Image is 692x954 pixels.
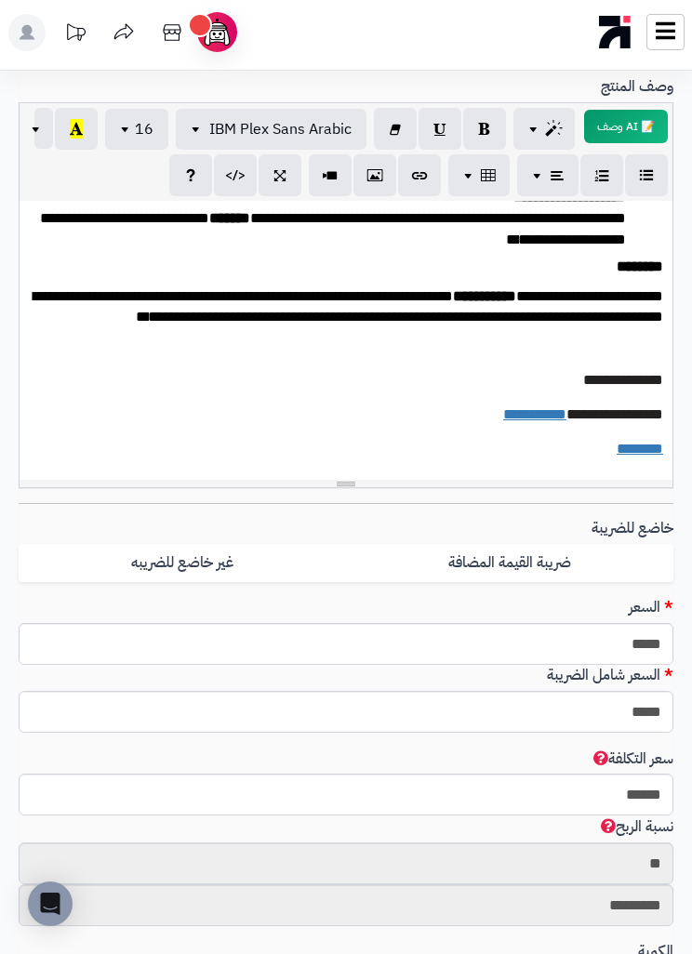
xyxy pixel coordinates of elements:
label: السعر شامل الضريبة [539,665,681,686]
label: السعر [621,597,681,618]
img: logo-mobile.png [599,11,632,53]
button: 📝 AI وصف [584,110,668,143]
span: نسبة الربح [597,815,673,838]
label: غير خاضع للضريبه [19,544,346,582]
div: Open Intercom Messenger [28,881,73,926]
button: 16 [105,109,168,150]
a: تحديثات المنصة [52,14,99,56]
span: سعر التكلفة [590,748,673,770]
span: IBM Plex Sans Arabic [209,118,352,140]
label: وصف المنتج [593,76,681,98]
label: ضريبة القيمة المضافة [346,544,673,582]
img: ai-face.png [201,16,233,48]
label: خاضع للضريبة [584,518,681,539]
button: IBM Plex Sans Arabic [176,109,366,150]
span: 16 [135,118,153,140]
